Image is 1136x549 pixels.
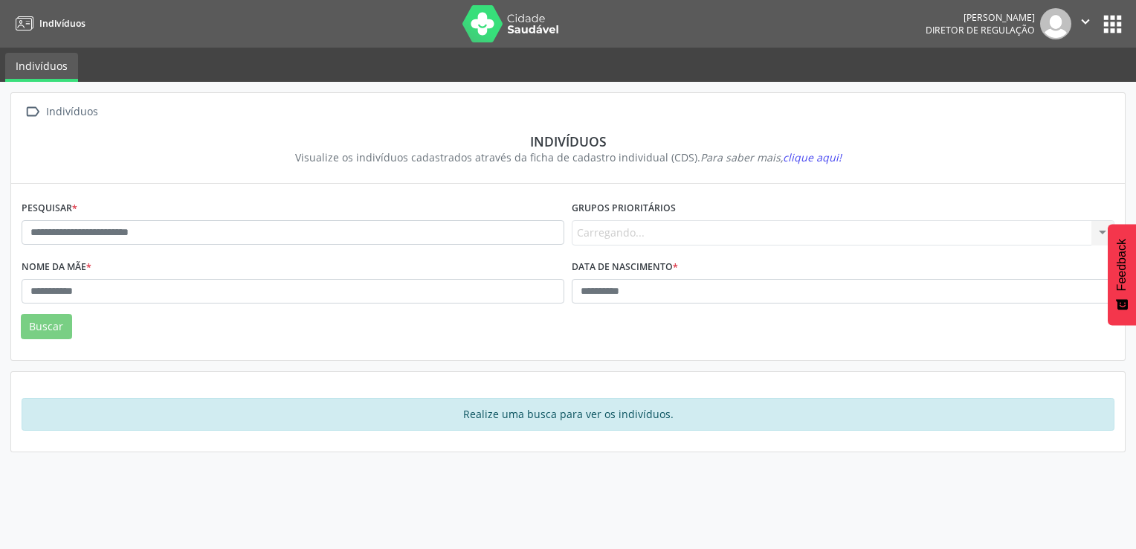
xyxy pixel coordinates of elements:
[1077,13,1094,30] i: 
[1100,11,1126,37] button: apps
[32,133,1104,150] div: Indivíduos
[1108,224,1136,325] button: Feedback - Mostrar pesquisa
[22,398,1114,431] div: Realize uma busca para ver os indivíduos.
[1071,8,1100,39] button: 
[22,256,91,279] label: Nome da mãe
[926,24,1035,36] span: Diretor de regulação
[572,256,678,279] label: Data de nascimento
[43,101,100,123] div: Indivíduos
[32,150,1104,165] div: Visualize os indivíduos cadastrados através da ficha de cadastro individual (CDS).
[22,101,100,123] a:  Indivíduos
[783,150,842,164] span: clique aqui!
[5,53,78,82] a: Indivíduos
[572,197,676,220] label: Grupos prioritários
[1115,239,1129,291] span: Feedback
[700,150,842,164] i: Para saber mais,
[10,11,85,36] a: Indivíduos
[21,314,72,339] button: Buscar
[926,11,1035,24] div: [PERSON_NAME]
[22,101,43,123] i: 
[39,17,85,30] span: Indivíduos
[1040,8,1071,39] img: img
[22,197,77,220] label: Pesquisar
